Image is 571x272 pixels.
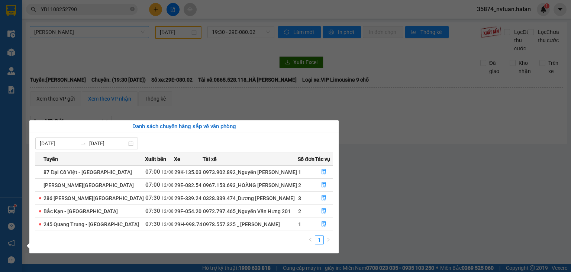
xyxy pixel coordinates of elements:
[298,195,301,201] span: 3
[306,235,315,244] button: left
[174,169,201,175] span: 29K-135.03
[145,168,160,175] span: 07:00
[298,155,314,163] span: Số đơn
[315,236,323,244] a: 1
[161,222,174,227] span: 12/08
[43,182,134,188] span: [PERSON_NAME][GEOGRAPHIC_DATA]
[203,181,297,189] div: 0967.153.693_HOÀNG [PERSON_NAME]
[203,220,297,228] div: 0978.557.325 _ [PERSON_NAME]
[80,140,86,146] span: to
[321,221,326,227] span: file-done
[43,208,118,214] span: Bắc Kạn - [GEOGRAPHIC_DATA]
[40,139,77,148] input: Từ ngày
[35,122,333,131] div: Danh sách chuyến hàng sắp về văn phòng
[203,194,297,202] div: 0328.339.474_Dương [PERSON_NAME]
[145,194,160,201] span: 07:30
[145,221,160,227] span: 07:30
[203,207,297,215] div: 0972.797.465_Nguyễn Văn Hưng 201
[298,221,301,227] span: 1
[298,169,301,175] span: 1
[174,221,202,227] span: 29H-998.74
[315,192,332,204] button: file-done
[89,139,127,148] input: Đến ngày
[324,235,333,244] li: Next Page
[315,166,332,178] button: file-done
[174,182,201,188] span: 29E-082.54
[161,183,174,188] span: 12/08
[43,195,144,201] span: 286 [PERSON_NAME][GEOGRAPHIC_DATA]
[145,181,160,188] span: 07:00
[308,237,313,242] span: left
[321,208,326,214] span: file-done
[145,208,160,214] span: 07:30
[203,155,217,163] span: Tài xế
[306,235,315,244] li: Previous Page
[321,195,326,201] span: file-done
[174,155,180,163] span: Xe
[321,169,326,175] span: file-done
[315,155,330,163] span: Tác vụ
[161,209,174,214] span: 12/08
[174,208,201,214] span: 29F-054.20
[315,205,332,217] button: file-done
[43,155,58,163] span: Tuyến
[80,140,86,146] span: swap-right
[321,182,326,188] span: file-done
[315,218,332,230] button: file-done
[161,170,174,175] span: 12/08
[161,196,174,201] span: 12/08
[43,169,132,175] span: 87 Đại Cồ Việt - [GEOGRAPHIC_DATA]
[43,221,139,227] span: 245 Quang Trung - [GEOGRAPHIC_DATA]
[326,237,330,242] span: right
[203,168,297,176] div: 0973.902.892_Nguyễn [PERSON_NAME]
[298,182,301,188] span: 2
[145,155,166,163] span: Xuất bến
[324,235,333,244] button: right
[315,179,332,191] button: file-done
[174,195,201,201] span: 29E-339.24
[298,208,301,214] span: 2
